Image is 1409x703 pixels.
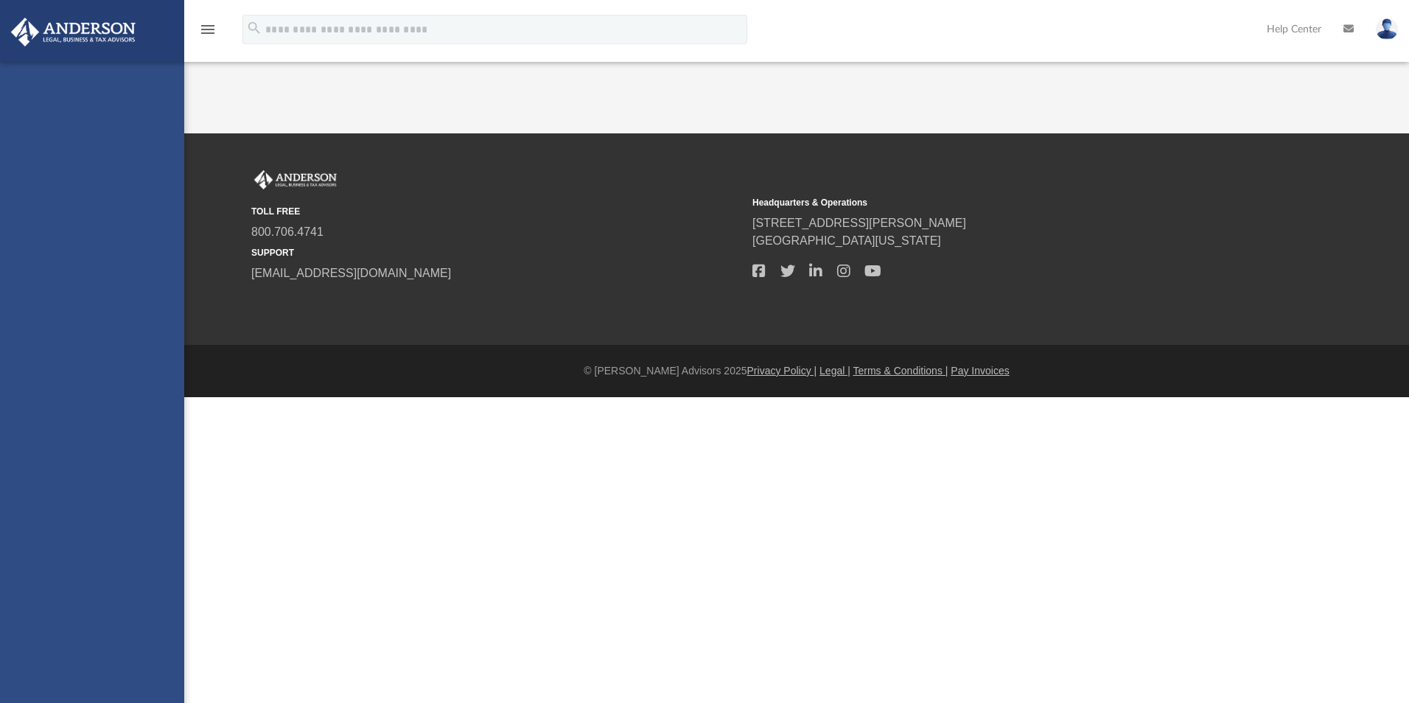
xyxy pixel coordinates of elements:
a: Legal | [819,365,850,377]
small: Headquarters & Operations [752,196,1243,209]
small: TOLL FREE [251,205,742,218]
small: SUPPORT [251,246,742,259]
i: menu [199,21,217,38]
div: © [PERSON_NAME] Advisors 2025 [184,363,1409,379]
a: [EMAIL_ADDRESS][DOMAIN_NAME] [251,267,451,279]
a: [GEOGRAPHIC_DATA][US_STATE] [752,234,941,247]
a: Privacy Policy | [747,365,817,377]
a: Pay Invoices [951,365,1009,377]
img: Anderson Advisors Platinum Portal [251,170,340,189]
i: search [246,20,262,36]
a: 800.706.4741 [251,225,324,238]
a: menu [199,28,217,38]
img: Anderson Advisors Platinum Portal [7,18,140,46]
a: [STREET_ADDRESS][PERSON_NAME] [752,217,966,229]
img: User Pic [1376,18,1398,40]
a: Terms & Conditions | [853,365,948,377]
